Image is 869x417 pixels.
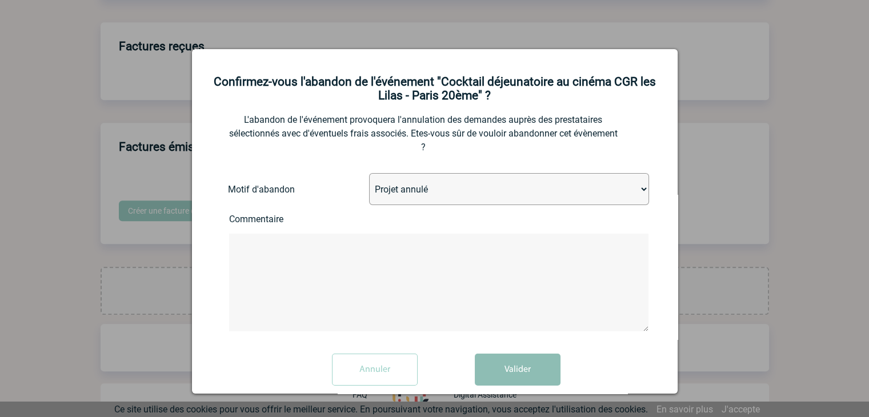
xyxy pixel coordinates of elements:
[475,354,560,386] button: Valider
[229,113,618,154] p: L'abandon de l'événement provoquera l'annulation des demandes auprès des prestataires sélectionné...
[228,184,317,195] label: Motif d'abandon
[206,75,663,102] h2: Confirmez-vous l'abandon de l'événement "Cocktail déjeunatoire au cinéma CGR les Lilas - Paris 20...
[332,354,418,386] input: Annuler
[229,214,321,224] label: Commentaire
